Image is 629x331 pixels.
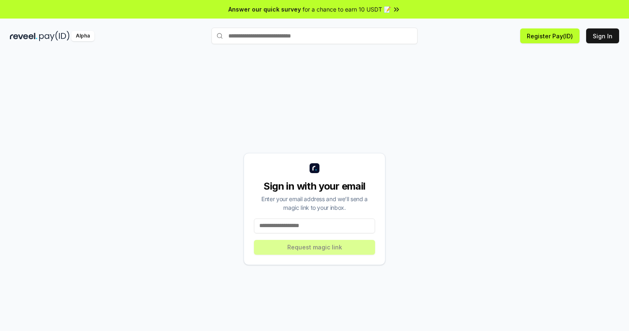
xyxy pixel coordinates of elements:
span: Answer our quick survey [228,5,301,14]
button: Register Pay(ID) [520,28,580,43]
img: reveel_dark [10,31,38,41]
div: Enter your email address and we’ll send a magic link to your inbox. [254,195,375,212]
div: Sign in with your email [254,180,375,193]
img: pay_id [39,31,70,41]
img: logo_small [310,163,319,173]
div: Alpha [71,31,94,41]
button: Sign In [586,28,619,43]
span: for a chance to earn 10 USDT 📝 [303,5,391,14]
